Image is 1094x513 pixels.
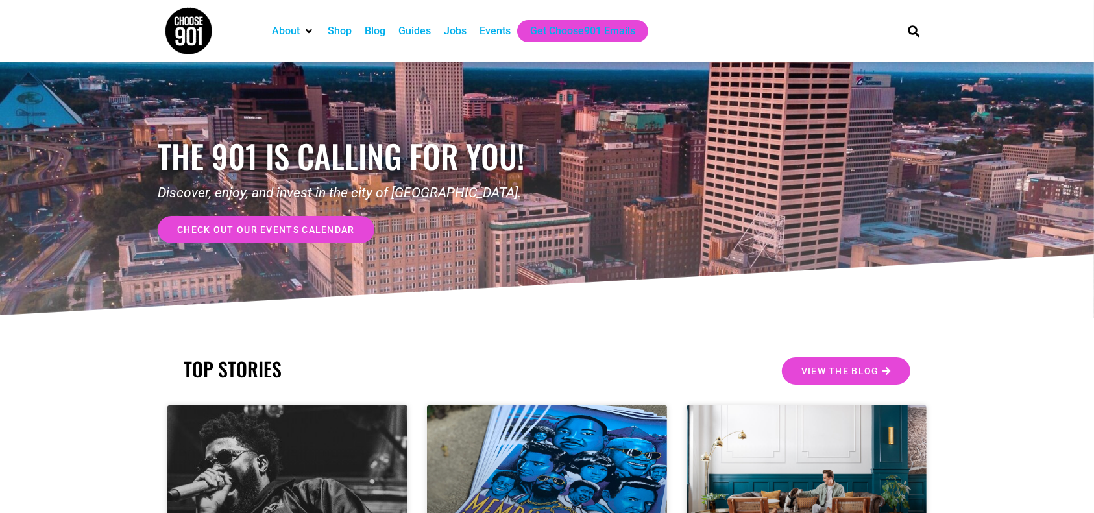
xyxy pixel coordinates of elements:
[184,357,541,381] h2: TOP STORIES
[480,23,511,39] a: Events
[903,20,925,42] div: Search
[177,225,355,234] span: check out our events calendar
[801,366,879,376] span: View the Blog
[328,23,352,39] a: Shop
[444,23,467,39] a: Jobs
[365,23,385,39] a: Blog
[265,20,886,42] nav: Main nav
[530,23,635,39] a: Get Choose901 Emails
[158,183,547,204] p: Discover, enjoy, and invest in the city of [GEOGRAPHIC_DATA].
[158,137,547,175] h1: the 901 is calling for you!
[158,216,374,243] a: check out our events calendar
[782,357,910,385] a: View the Blog
[265,20,321,42] div: About
[398,23,431,39] a: Guides
[272,23,300,39] a: About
